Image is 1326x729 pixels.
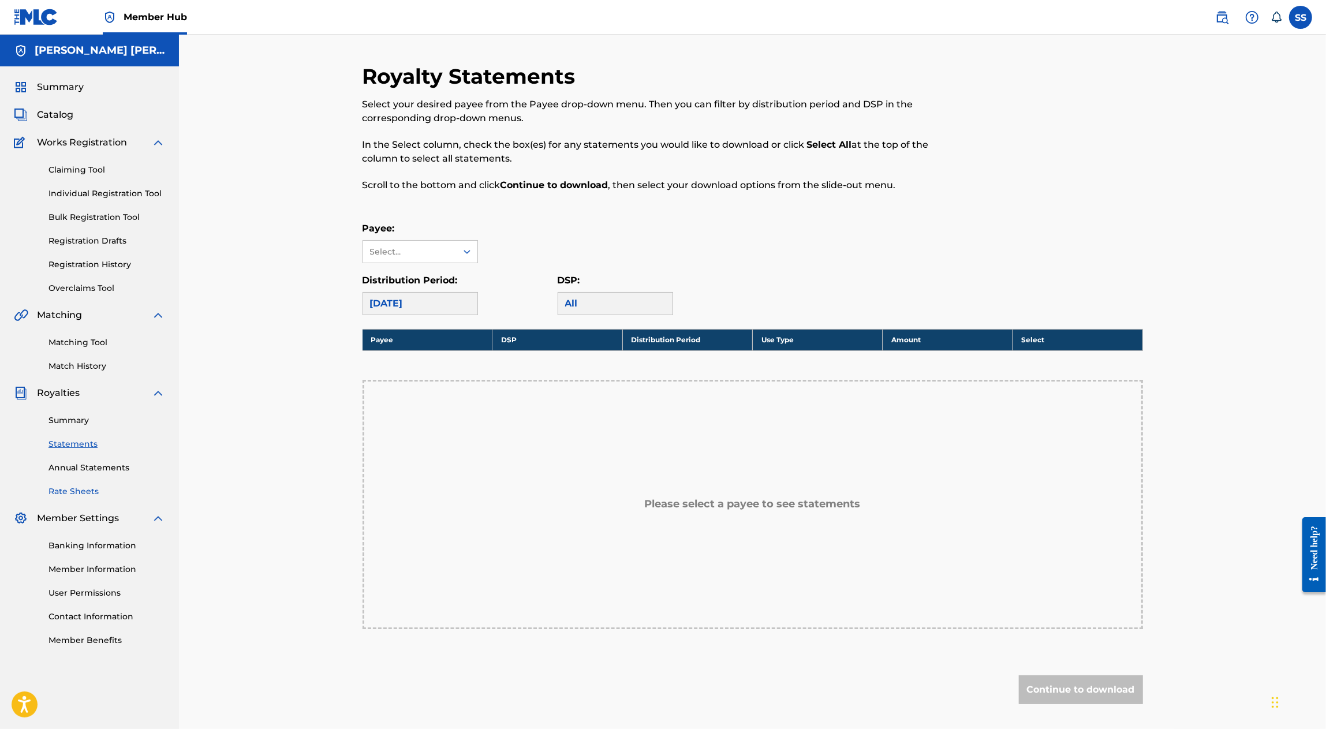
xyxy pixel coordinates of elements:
a: SummarySummary [14,80,84,94]
img: expand [151,511,165,525]
img: Catalog [14,108,28,122]
img: Royalties [14,386,28,400]
img: search [1215,10,1229,24]
span: Summary [37,80,84,94]
a: Match History [48,360,165,372]
a: Summary [48,414,165,427]
a: Rate Sheets [48,485,165,498]
img: Works Registration [14,136,29,149]
img: expand [151,308,165,322]
a: Matching Tool [48,337,165,349]
div: Select... [370,246,449,258]
a: Public Search [1211,6,1234,29]
span: Works Registration [37,136,127,149]
a: Individual Registration Tool [48,188,165,200]
th: Use Type [752,329,882,350]
img: Top Rightsholder [103,10,117,24]
span: Matching [37,308,82,322]
img: MLC Logo [14,9,58,25]
div: Arrastrar [1272,685,1279,720]
h2: Royalty Statements [363,63,581,89]
a: Bulk Registration Tool [48,211,165,223]
a: Claiming Tool [48,164,165,176]
img: expand [151,386,165,400]
p: Select your desired payee from the Payee drop-down menu. Then you can filter by distribution peri... [363,98,963,125]
label: DSP: [558,275,580,286]
th: Distribution Period [622,329,752,350]
a: Contact Information [48,611,165,623]
iframe: Chat Widget [1268,674,1326,729]
div: User Menu [1289,6,1312,29]
a: Member Benefits [48,634,165,646]
img: expand [151,136,165,149]
th: Payee [363,329,492,350]
span: Member Hub [124,10,187,24]
span: Catalog [37,108,73,122]
th: Select [1013,329,1142,350]
p: Scroll to the bottom and click , then select your download options from the slide-out menu. [363,178,963,192]
th: DSP [492,329,622,350]
a: Statements [48,438,165,450]
div: Widget de chat [1268,674,1326,729]
strong: Select All [807,139,852,150]
span: Member Settings [37,511,119,525]
img: Member Settings [14,511,28,525]
a: Annual Statements [48,462,165,474]
a: Banking Information [48,540,165,552]
img: Accounts [14,44,28,58]
a: CatalogCatalog [14,108,73,122]
div: Help [1241,6,1264,29]
img: help [1245,10,1259,24]
div: Notifications [1271,12,1282,23]
h5: Please select a payee to see statements [645,498,861,511]
a: Registration History [48,259,165,271]
strong: Continue to download [500,180,608,190]
a: Member Information [48,563,165,575]
a: Registration Drafts [48,235,165,247]
a: User Permissions [48,587,165,599]
label: Payee: [363,223,395,234]
img: Matching [14,308,28,322]
a: Overclaims Tool [48,282,165,294]
p: In the Select column, check the box(es) for any statements you would like to download or click at... [363,138,963,166]
h5: SERGIO SANCHEZ AYON [35,44,165,57]
label: Distribution Period: [363,275,458,286]
img: Summary [14,80,28,94]
span: Royalties [37,386,80,400]
th: Amount [883,329,1013,350]
iframe: Resource Center [1294,509,1326,601]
